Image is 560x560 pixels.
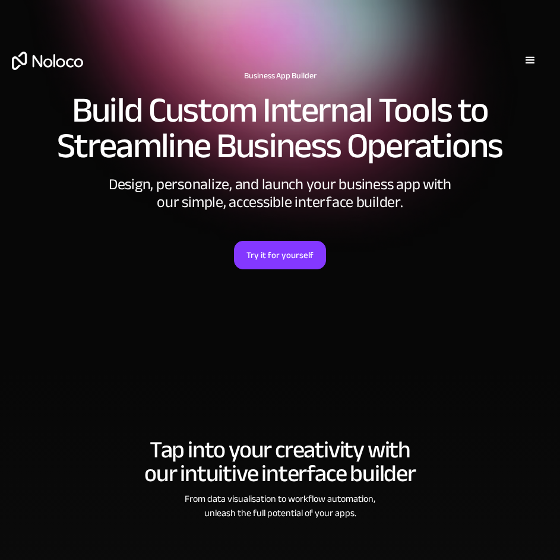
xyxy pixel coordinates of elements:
[12,93,548,164] h2: Build Custom Internal Tools to Streamline Business Operations
[512,43,548,78] div: menu
[12,438,548,486] h2: Tap into your creativity with our intuitive interface builder
[12,492,548,520] div: From data visualisation to workflow automation, unleash the full potential of your apps.
[12,52,83,70] a: home
[234,241,326,269] a: Try it for yourself
[102,176,458,211] div: Design, personalize, and launch your business app with our simple, accessible interface builder.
